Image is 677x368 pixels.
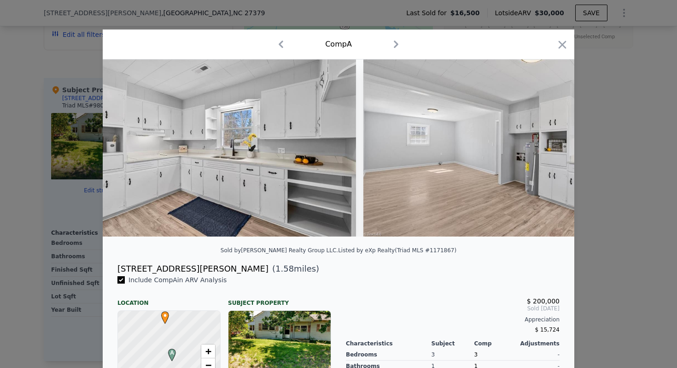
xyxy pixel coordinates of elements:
[159,309,171,322] span: •
[125,276,230,284] span: Include Comp A in ARV Analysis
[346,349,432,361] div: Bedrooms
[275,264,294,273] span: 1.58
[338,247,456,254] div: Listed by eXp Realty (Triad MLS #1171867)
[166,349,171,354] div: A
[72,59,356,237] img: Property Img
[432,340,474,347] div: Subject
[474,351,478,358] span: 3
[268,262,319,275] span: ( miles)
[535,326,560,333] span: $ 15,724
[159,311,164,317] div: •
[517,340,560,347] div: Adjustments
[346,340,432,347] div: Characteristics
[325,39,352,50] div: Comp A
[228,292,331,307] div: Subject Property
[346,305,560,312] span: Sold [DATE]
[221,247,338,254] div: Sold by [PERSON_NAME] Realty Group LLC .
[363,59,647,237] img: Property Img
[166,349,178,357] span: A
[117,292,221,307] div: Location
[474,340,517,347] div: Comp
[201,344,215,358] a: Zoom in
[117,262,268,275] div: [STREET_ADDRESS][PERSON_NAME]
[527,297,560,305] span: $ 200,000
[205,345,211,357] span: +
[517,349,560,361] div: -
[432,349,474,361] div: 3
[346,316,560,323] div: Appreciation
